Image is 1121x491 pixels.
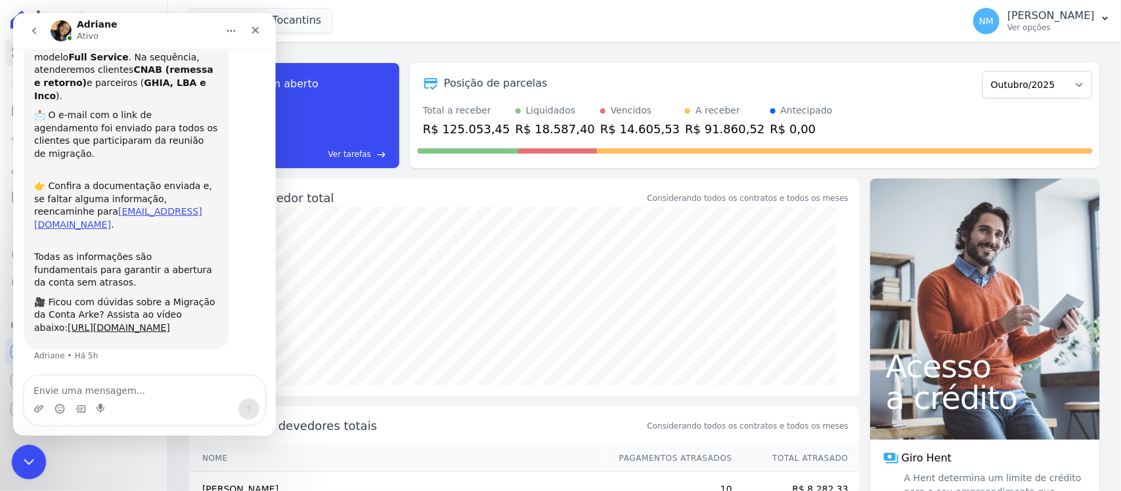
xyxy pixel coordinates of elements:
[238,148,386,160] a: Ver tarefas east
[376,150,386,160] span: east
[5,339,162,365] a: Recebíveis
[21,339,85,347] div: Adriane • Há 5h
[5,68,162,95] a: Contratos
[733,445,859,472] th: Total Atrasado
[83,391,94,401] button: Start recording
[225,385,246,406] button: Enviar uma mensagem
[5,270,162,297] a: Negativação
[41,391,52,401] button: Selecionador de Emoji
[12,445,47,480] iframe: Intercom live chat
[685,120,764,138] div: R$ 91.860,52
[5,184,162,210] a: Minha Carteira
[444,75,548,91] div: Posição de parcelas
[611,104,651,117] div: Vencidos
[13,13,276,436] iframe: Intercom live chat
[189,8,332,33] button: Pérola Do Tocantins
[21,96,205,147] div: 📩 O e-mail com o link de agendamento foi enviado para todos os clientes que participaram da reuni...
[189,445,607,472] th: Nome
[423,104,510,117] div: Total a receber
[64,16,85,30] p: Ativo
[11,363,252,385] textarea: Envie uma mensagem...
[21,225,205,276] div: Todas as informações são fundamentais para garantir a abertura da conta sem atrasos.
[21,64,193,88] b: GHIA, LBA e Inco
[1007,22,1095,33] p: Ver opções
[695,104,740,117] div: A receber
[5,39,162,66] a: Visão Geral
[231,5,254,29] div: Fechar
[21,193,189,217] a: [EMAIL_ADDRESS][DOMAIN_NAME]
[20,391,31,401] button: Upload do anexo
[1007,9,1095,22] p: [PERSON_NAME]
[21,283,205,322] div: 🎥 Ficou com dúvidas sobre a Migração da Conta Arke? Assista ao vídeo abaixo:
[55,39,116,49] b: Full Service
[963,3,1121,39] button: NM [PERSON_NAME] Ver opções
[218,417,645,435] span: Principais devedores totais
[62,391,73,401] button: Selecionador de GIF
[5,97,162,123] a: Parcelas
[5,213,162,239] a: Transferências
[979,16,994,26] span: NM
[600,120,680,138] div: R$ 14.605,53
[5,368,162,394] a: Conta Hent
[5,155,162,181] a: Clientes
[21,51,200,75] b: CNAB (remessa e retorno)
[770,120,833,138] div: R$ 0,00
[5,126,162,152] a: Lotes
[11,318,157,333] div: Plataformas
[886,382,1084,414] span: a crédito
[886,351,1084,382] span: Acesso
[516,120,595,138] div: R$ 18.587,40
[902,450,952,466] span: Giro Hent
[328,148,371,160] span: Ver tarefas
[648,192,848,204] div: Considerando todos os contratos e todos os meses
[206,5,231,30] button: Início
[218,189,645,207] div: Saldo devedor total
[648,420,848,432] span: Considerando todos os contratos e todos os meses
[607,445,733,472] th: Pagamentos Atrasados
[21,25,205,89] div: Iniciamos a abertura para clientes do modelo . Na sequência, atenderemos clientes e parceiros ( ).
[423,120,510,138] div: R$ 125.053,45
[55,309,157,320] a: [URL][DOMAIN_NAME]
[5,242,162,268] a: Crédito
[21,154,205,219] div: 👉 Confira a documentação enviada e, se faltar alguma informação, reencaminhe para .
[781,104,833,117] div: Antecipado
[526,104,576,117] div: Liquidados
